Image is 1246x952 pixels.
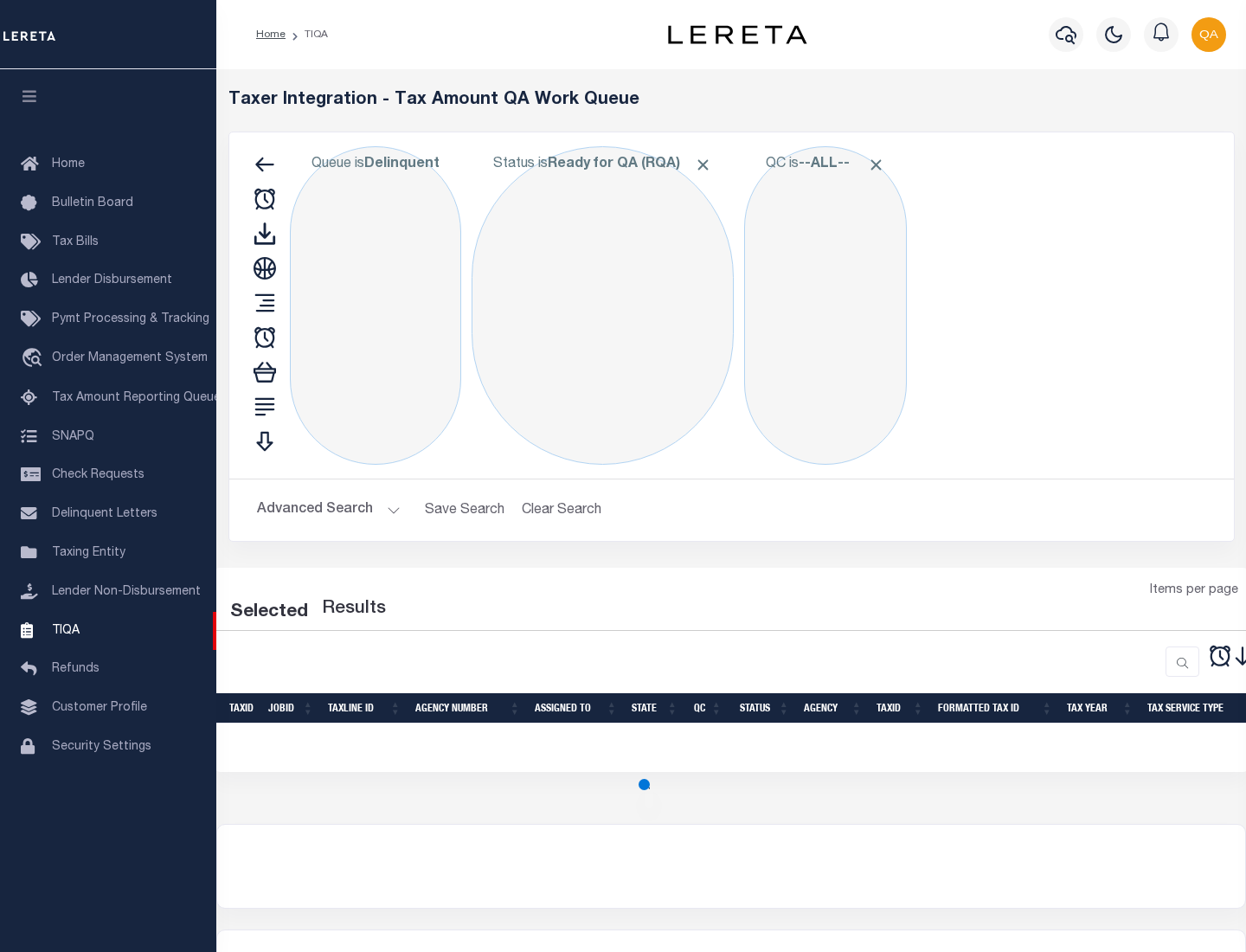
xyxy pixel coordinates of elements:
span: Customer Profile [52,702,147,714]
span: Check Requests [52,469,145,481]
div: Click to Edit [472,146,734,465]
th: Agency [797,693,870,724]
span: Tax Amount Reporting Queue [52,392,221,404]
h5: Taxer Integration - Tax Amount QA Work Queue [228,90,1235,111]
span: Tax Bills [52,236,99,248]
span: Security Settings [52,741,151,753]
th: Agency Number [408,693,528,724]
span: Refunds [52,663,100,675]
span: Home [52,158,85,170]
span: Items per page [1150,582,1238,601]
span: Bulletin Board [52,197,133,209]
i: travel_explore [21,348,48,370]
span: TIQA [52,624,80,636]
span: Lender Disbursement [52,274,172,286]
th: State [625,693,685,724]
img: svg+xml;base64,PHN2ZyB4bWxucz0iaHR0cDovL3d3dy53My5vcmcvMjAwMC9zdmciIHBvaW50ZXItZXZlbnRzPSJub25lIi... [1191,17,1226,52]
th: TaxID [870,693,931,724]
div: Click to Edit [744,146,907,465]
button: Clear Search [515,493,609,527]
span: Delinquent Letters [52,508,157,520]
th: TaxLine ID [321,693,408,724]
span: Pymt Processing & Tracking [52,313,209,325]
div: Click to Edit [290,146,461,465]
b: Delinquent [364,158,440,171]
img: logo-dark.svg [668,25,806,44]
span: Click to Remove [694,156,712,174]
button: Advanced Search [257,493,401,527]
th: Tax Year [1060,693,1140,724]
span: Taxing Entity [52,547,125,559]
th: JobID [261,693,321,724]
b: --ALL-- [799,158,850,171]
span: Click to Remove [867,156,885,174]
button: Save Search [414,493,515,527]
a: Home [256,29,286,40]
th: Assigned To [528,693,625,724]
span: Lender Non-Disbursement [52,586,201,598]
th: QC [685,693,729,724]
span: SNAPQ [52,430,94,442]
b: Ready for QA (RQA) [548,158,712,171]
th: TaxID [222,693,261,724]
th: Formatted Tax ID [931,693,1060,724]
div: Selected [230,599,308,627]
label: Results [322,595,386,623]
li: TIQA [286,27,328,42]
span: Order Management System [52,352,208,364]
th: Status [729,693,797,724]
